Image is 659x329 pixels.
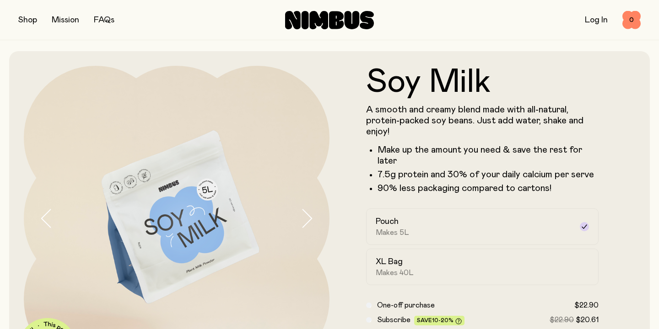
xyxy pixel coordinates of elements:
span: $20.61 [576,316,599,324]
span: Makes 40L [376,268,414,277]
h1: Soy Milk [366,66,599,99]
span: Makes 5L [376,228,409,237]
p: A smooth and creamy blend made with all-natural, protein-packed soy beans. Just add water, shake ... [366,104,599,137]
span: One-off purchase [377,302,435,309]
li: 7.5g protein and 30% of your daily calcium per serve [378,169,599,180]
h2: Pouch [376,216,399,227]
button: 0 [622,11,641,29]
h2: XL Bag [376,256,403,267]
p: 90% less packaging compared to cartons! [378,183,599,194]
span: $22.90 [574,302,599,309]
li: Make up the amount you need & save the rest for later [378,144,599,166]
span: 10-20% [432,318,454,323]
span: Save [417,318,462,324]
span: Subscribe [377,316,411,324]
a: Log In [585,16,608,24]
span: $22.90 [550,316,574,324]
a: FAQs [94,16,114,24]
a: Mission [52,16,79,24]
